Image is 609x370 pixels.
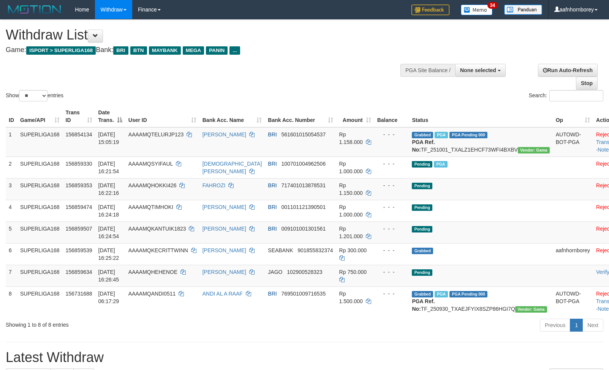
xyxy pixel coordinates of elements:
span: Rp 1.500.000 [339,291,363,304]
b: PGA Ref. No: [412,139,435,153]
span: 156859634 [66,269,92,275]
span: Pending [412,204,432,211]
span: Copy 769501009716535 to clipboard [281,291,326,297]
span: AAAAMQKANTUIK1823 [128,226,186,232]
span: AAAAMQHOKKI426 [128,182,177,188]
span: 156859330 [66,161,92,167]
div: - - - [377,203,406,211]
td: AUTOWD-BOT-PGA [553,286,593,316]
div: PGA Site Balance / [400,64,455,77]
th: Bank Acc. Name: activate to sort column ascending [199,106,265,127]
span: 156854134 [66,131,92,138]
a: Run Auto-Refresh [538,64,598,77]
span: BRI [113,46,128,55]
a: [DEMOGRAPHIC_DATA][PERSON_NAME] [202,161,262,174]
a: [PERSON_NAME] [202,247,246,253]
span: AAAAMQSYIFAUL [128,161,173,167]
th: ID [6,106,17,127]
td: 3 [6,178,17,200]
span: Pending [412,226,432,232]
td: 1 [6,127,17,157]
td: SUPERLIGA168 [17,243,63,265]
span: PGA Pending [449,291,487,297]
span: Copy 901855832374 to clipboard [297,247,333,253]
td: SUPERLIGA168 [17,286,63,316]
td: 5 [6,221,17,243]
span: Copy 001101121390501 to clipboard [281,204,326,210]
a: Previous [540,319,570,332]
span: Pending [412,183,432,189]
span: BRI [268,226,277,232]
div: Showing 1 to 8 of 8 entries [6,318,248,329]
label: Search: [529,90,603,101]
span: Grabbed [412,291,433,297]
span: AAAAMQTIMHOKI [128,204,173,210]
span: 156859353 [66,182,92,188]
a: Stop [576,77,598,90]
span: PGA Pending [449,132,487,138]
td: 7 [6,265,17,286]
td: SUPERLIGA168 [17,178,63,200]
span: 34 [487,2,498,9]
td: TF_250930_TXAEJFYIX8SZP86HGI7Q [409,286,552,316]
button: None selected [455,64,506,77]
span: BRI [268,204,277,210]
span: Rp 1.158.000 [339,131,363,145]
label: Show entries [6,90,63,101]
td: 8 [6,286,17,316]
span: Rp 1.000.000 [339,161,363,174]
span: BRI [268,161,277,167]
span: [DATE] 16:22:16 [98,182,119,196]
h1: Latest Withdraw [6,350,603,365]
span: Copy 561601015054537 to clipboard [281,131,326,138]
span: None selected [460,67,496,73]
img: MOTION_logo.png [6,4,63,15]
span: 156859507 [66,226,92,232]
span: ... [229,46,240,55]
th: User ID: activate to sort column ascending [125,106,199,127]
div: - - - [377,225,406,232]
span: JAGO [268,269,282,275]
a: Note [598,306,609,312]
th: Game/API: activate to sort column ascending [17,106,63,127]
span: Grabbed [412,132,433,138]
span: 156859474 [66,204,92,210]
span: BRI [268,182,277,188]
div: - - - [377,247,406,254]
input: Search: [549,90,603,101]
span: Copy 009101001301561 to clipboard [281,226,326,232]
span: Vendor URL: https://trx31.1velocity.biz [518,147,550,153]
a: ANDI AL A RAAF [202,291,243,297]
h4: Game: Bank: [6,46,399,54]
select: Showentries [19,90,47,101]
th: Trans ID: activate to sort column ascending [63,106,95,127]
a: 1 [570,319,583,332]
span: Marked by aafromsomean [435,291,448,297]
td: 2 [6,157,17,178]
div: - - - [377,182,406,189]
span: Copy 717401013878531 to clipboard [281,182,326,188]
span: Marked by aafheankoy [434,161,447,168]
td: SUPERLIGA168 [17,265,63,286]
span: Grabbed [412,248,433,254]
span: Rp 1.150.000 [339,182,363,196]
th: Date Trans.: activate to sort column descending [95,106,125,127]
th: Bank Acc. Number: activate to sort column ascending [265,106,336,127]
th: Balance [374,106,409,127]
td: aafnhornborey [553,243,593,265]
span: AAAAMQHEHENOE [128,269,177,275]
a: Next [582,319,603,332]
span: [DATE] 16:21:54 [98,161,119,174]
td: SUPERLIGA168 [17,200,63,221]
a: [PERSON_NAME] [202,131,246,138]
span: SEABANK [268,247,293,253]
h1: Withdraw List [6,27,399,43]
th: Op: activate to sort column ascending [553,106,593,127]
span: AAAAMQTELURJP123 [128,131,184,138]
span: AAAAMQANDI0511 [128,291,176,297]
div: - - - [377,160,406,168]
td: SUPERLIGA168 [17,221,63,243]
span: [DATE] 16:26:45 [98,269,119,283]
a: Note [598,147,609,153]
span: Pending [412,269,432,276]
